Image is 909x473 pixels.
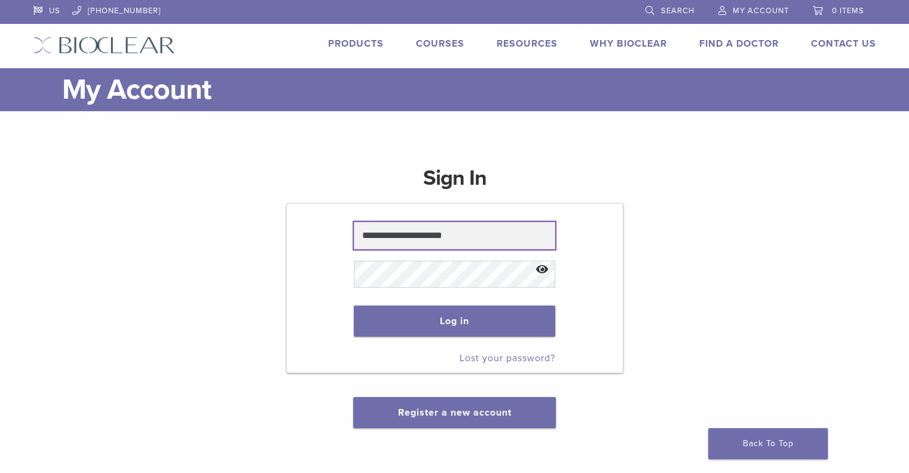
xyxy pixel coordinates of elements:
[460,352,555,364] a: Lost your password?
[530,255,555,285] button: Show password
[661,6,694,16] span: Search
[354,306,555,337] button: Log in
[497,38,558,50] a: Resources
[416,38,464,50] a: Courses
[708,428,828,459] a: Back To Top
[33,36,175,54] img: Bioclear
[397,407,511,419] a: Register a new account
[423,164,486,202] h1: Sign In
[699,38,779,50] a: Find A Doctor
[590,38,667,50] a: Why Bioclear
[353,397,555,428] button: Register a new account
[811,38,876,50] a: Contact Us
[832,6,864,16] span: 0 items
[733,6,789,16] span: My Account
[328,38,384,50] a: Products
[62,68,876,111] h1: My Account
